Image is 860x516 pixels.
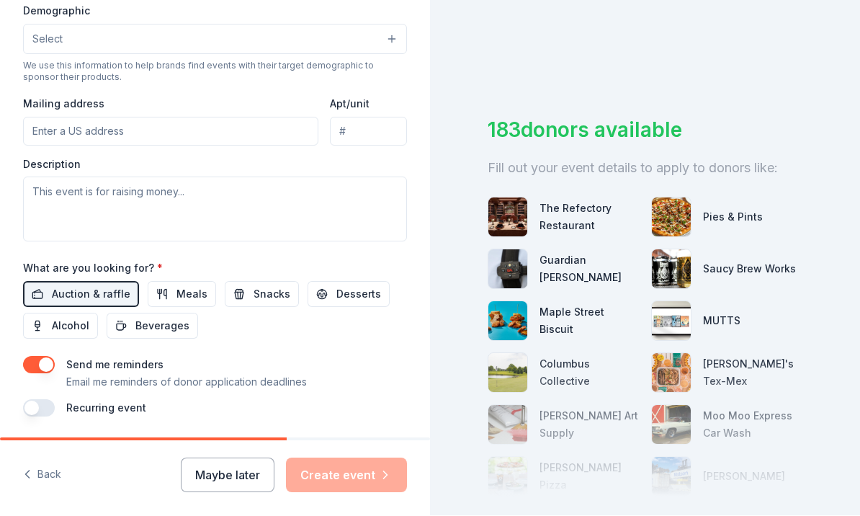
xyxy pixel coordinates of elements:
[488,157,802,180] div: Fill out your event details to apply to donors like:
[23,313,98,339] button: Alcohol
[652,302,691,341] img: photo for MUTTS
[488,115,802,146] div: 183 donors available
[652,250,691,289] img: photo for Saucy Brew Works
[66,402,146,414] label: Recurring event
[308,282,390,308] button: Desserts
[488,250,527,289] img: photo for Guardian Angel Device
[107,313,198,339] button: Beverages
[225,282,299,308] button: Snacks
[148,282,216,308] button: Meals
[703,209,763,226] div: Pies & Pints
[539,304,640,339] div: Maple Street Biscuit
[539,252,640,287] div: Guardian [PERSON_NAME]
[23,158,81,172] label: Description
[488,198,527,237] img: photo for The Refectory Restaurant
[23,262,163,276] label: What are you looking for?
[23,61,407,84] div: We use this information to help brands find events with their target demographic to sponsor their...
[336,286,381,303] span: Desserts
[176,286,207,303] span: Meals
[330,97,369,112] label: Apt/unit
[52,318,89,335] span: Alcohol
[23,97,104,112] label: Mailing address
[23,461,61,491] button: Back
[23,282,139,308] button: Auction & raffle
[703,313,740,330] div: MUTTS
[703,261,796,278] div: Saucy Brew Works
[23,25,407,55] button: Select
[23,117,318,146] input: Enter a US address
[652,198,691,237] img: photo for Pies & Pints
[23,4,90,19] label: Demographic
[254,286,290,303] span: Snacks
[181,458,274,493] button: Maybe later
[52,286,130,303] span: Auction & raffle
[32,31,63,48] span: Select
[66,374,307,391] p: Email me reminders of donor application deadlines
[66,359,164,371] label: Send me reminders
[330,117,407,146] input: #
[488,302,527,341] img: photo for Maple Street Biscuit
[539,200,640,235] div: The Refectory Restaurant
[135,318,189,335] span: Beverages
